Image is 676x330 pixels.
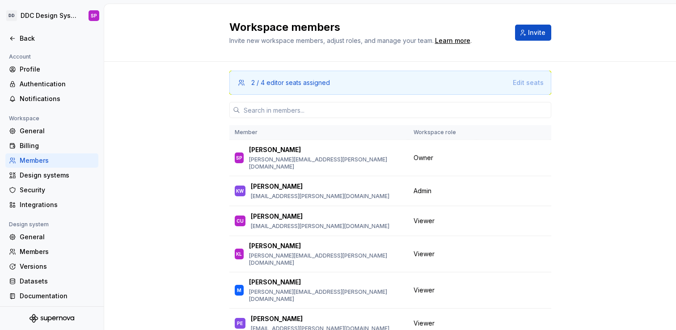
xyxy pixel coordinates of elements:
div: Workspace [5,113,43,124]
div: Datasets [20,277,95,286]
div: General [20,233,95,241]
div: Documentation [20,292,95,300]
div: Integrations [20,200,95,209]
a: Integrations [5,198,98,212]
div: Security [20,186,95,195]
a: Notifications [5,92,98,106]
div: DD [6,10,17,21]
div: Billing [20,141,95,150]
div: KL [236,250,242,258]
a: Back [5,31,98,46]
div: M [237,286,241,295]
p: [PERSON_NAME][EMAIL_ADDRESS][PERSON_NAME][DOMAIN_NAME] [249,288,403,303]
p: [PERSON_NAME] [251,212,303,221]
div: 2 / 4 editor seats assigned [251,78,330,87]
p: [PERSON_NAME] [249,145,301,154]
div: Authentication [20,80,95,89]
div: Account [5,51,34,62]
span: Viewer [414,250,435,258]
div: Back [20,34,95,43]
span: Owner [414,153,433,162]
a: Datasets [5,274,98,288]
div: Versions [20,262,95,271]
button: DDDDC Design SystemSP [2,6,102,25]
span: Viewer [414,319,435,328]
span: Viewer [414,286,435,295]
p: [PERSON_NAME] [251,314,303,323]
a: Design systems [5,168,98,182]
p: [PERSON_NAME] [249,278,301,287]
a: General [5,230,98,244]
p: [PERSON_NAME][EMAIL_ADDRESS][PERSON_NAME][DOMAIN_NAME] [249,156,403,170]
span: Invite new workspace members, adjust roles, and manage your team. [229,37,434,44]
div: DDC Design System [21,11,78,20]
div: General [20,127,95,135]
p: [PERSON_NAME][EMAIL_ADDRESS][PERSON_NAME][DOMAIN_NAME] [249,252,403,267]
h2: Workspace members [229,20,504,34]
p: [PERSON_NAME] [249,241,301,250]
th: Workspace role [408,125,477,140]
a: Profile [5,62,98,76]
div: Members [20,247,95,256]
a: Members [5,153,98,168]
div: SP [236,153,242,162]
span: Invite [528,28,545,37]
a: Billing [5,139,98,153]
div: Design systems [20,171,95,180]
a: Authentication [5,77,98,91]
div: Members [20,156,95,165]
div: CU [237,216,244,225]
a: Documentation [5,289,98,303]
span: . [434,38,472,44]
p: [EMAIL_ADDRESS][PERSON_NAME][DOMAIN_NAME] [251,193,389,200]
div: Notifications [20,94,95,103]
span: Viewer [414,216,435,225]
a: Members [5,245,98,259]
p: [PERSON_NAME] [251,182,303,191]
span: Admin [414,186,431,195]
svg: Supernova Logo [30,314,74,323]
a: Learn more [435,36,470,45]
div: PE [237,319,243,328]
th: Member [229,125,408,140]
div: SP [91,12,97,19]
button: Invite [515,25,551,41]
a: General [5,124,98,138]
a: Versions [5,259,98,274]
div: Design system [5,219,52,230]
div: KW [236,186,244,195]
a: Security [5,183,98,197]
p: [EMAIL_ADDRESS][PERSON_NAME][DOMAIN_NAME] [251,223,389,230]
input: Search in members... [240,102,551,118]
div: Profile [20,65,95,74]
